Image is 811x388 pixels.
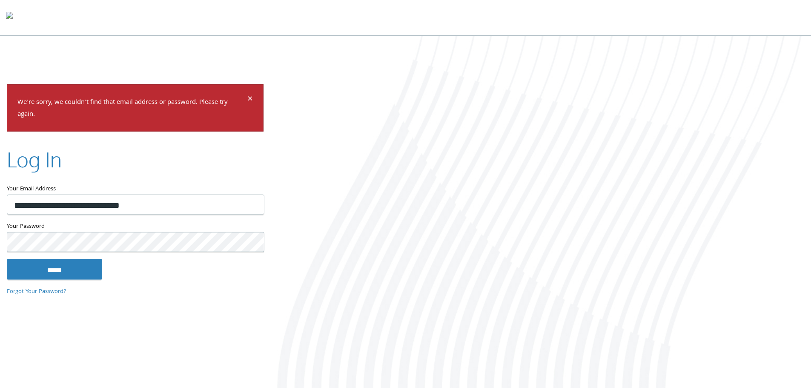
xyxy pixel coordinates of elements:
[7,145,62,174] h2: Log In
[247,95,253,105] button: Dismiss alert
[7,221,264,232] label: Your Password
[17,96,246,121] p: We're sorry, we couldn't find that email address or password. Please try again.
[7,287,66,296] a: Forgot Your Password?
[247,91,253,108] span: ×
[6,9,13,26] img: todyl-logo-dark.svg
